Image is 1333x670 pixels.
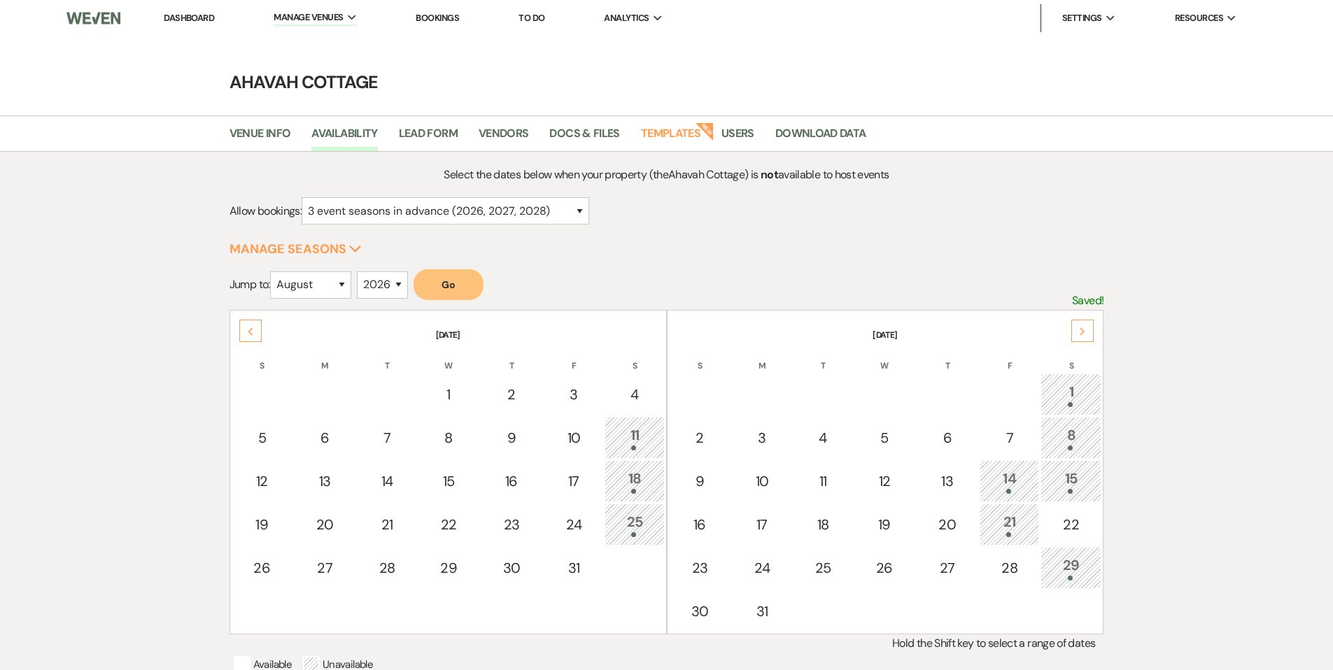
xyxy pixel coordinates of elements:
[230,277,270,292] span: Jump to:
[549,124,619,151] a: Docs & Files
[163,70,1171,94] h4: Ahavah Cottage
[481,343,543,372] th: T
[1048,425,1094,450] div: 8
[1048,468,1094,494] div: 15
[854,343,915,372] th: W
[761,167,778,182] strong: not
[793,343,852,372] th: T
[551,427,595,448] div: 10
[426,427,472,448] div: 8
[239,514,285,535] div: 19
[987,511,1031,537] div: 21
[230,204,302,218] span: Allow bookings:
[669,312,1102,341] th: [DATE]
[1041,343,1101,372] th: S
[740,514,784,535] div: 17
[1048,514,1094,535] div: 22
[426,557,472,578] div: 29
[669,343,731,372] th: S
[861,557,907,578] div: 26
[418,343,479,372] th: W
[232,312,665,341] th: [DATE]
[1062,11,1102,25] span: Settings
[311,124,377,151] a: Availability
[987,468,1031,494] div: 14
[488,514,535,535] div: 23
[924,471,971,492] div: 13
[740,601,784,622] div: 31
[365,557,409,578] div: 28
[800,557,845,578] div: 25
[488,471,535,492] div: 16
[488,557,535,578] div: 30
[604,11,649,25] span: Analytics
[302,471,348,492] div: 13
[677,514,724,535] div: 16
[551,384,595,405] div: 3
[987,427,1031,448] div: 7
[519,12,544,24] a: To Do
[987,557,1031,578] div: 28
[426,384,472,405] div: 1
[861,471,907,492] div: 12
[551,471,595,492] div: 17
[732,343,791,372] th: M
[924,557,971,578] div: 27
[426,471,472,492] div: 15
[302,427,348,448] div: 6
[612,511,656,537] div: 25
[612,425,656,450] div: 11
[239,427,285,448] div: 5
[1048,381,1094,407] div: 1
[230,243,362,255] button: Manage Seasons
[294,343,356,372] th: M
[1175,11,1223,25] span: Resources
[740,471,784,492] div: 10
[1048,555,1094,580] div: 29
[612,468,656,494] div: 18
[551,557,595,578] div: 31
[1072,292,1103,310] p: Saved!
[800,471,845,492] div: 11
[239,471,285,492] div: 12
[740,557,784,578] div: 24
[861,427,907,448] div: 5
[416,12,459,24] a: Bookings
[544,343,603,372] th: F
[302,514,348,535] div: 20
[677,557,724,578] div: 23
[358,343,417,372] th: T
[339,166,994,184] p: Select the dates below when your property (the Ahavah Cottage ) is available to host events
[399,124,458,151] a: Lead Form
[274,10,343,24] span: Manage Venues
[695,121,714,141] strong: New
[605,343,664,372] th: S
[414,269,484,300] button: Go
[365,514,409,535] div: 21
[551,514,595,535] div: 24
[800,427,845,448] div: 4
[641,124,700,151] a: Templates
[230,124,291,151] a: Venue Info
[230,634,1104,653] p: Hold the Shift key to select a range of dates
[365,427,409,448] div: 7
[164,12,214,24] a: Dashboard
[232,343,292,372] th: S
[488,384,535,405] div: 2
[980,343,1039,372] th: F
[924,514,971,535] div: 20
[66,3,120,33] img: Weven Logo
[861,514,907,535] div: 19
[302,557,348,578] div: 27
[800,514,845,535] div: 18
[488,427,535,448] div: 9
[612,384,656,405] div: 4
[239,557,285,578] div: 26
[916,343,978,372] th: T
[740,427,784,448] div: 3
[677,601,724,622] div: 30
[775,124,866,151] a: Download Data
[479,124,529,151] a: Vendors
[721,124,754,151] a: Users
[426,514,472,535] div: 22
